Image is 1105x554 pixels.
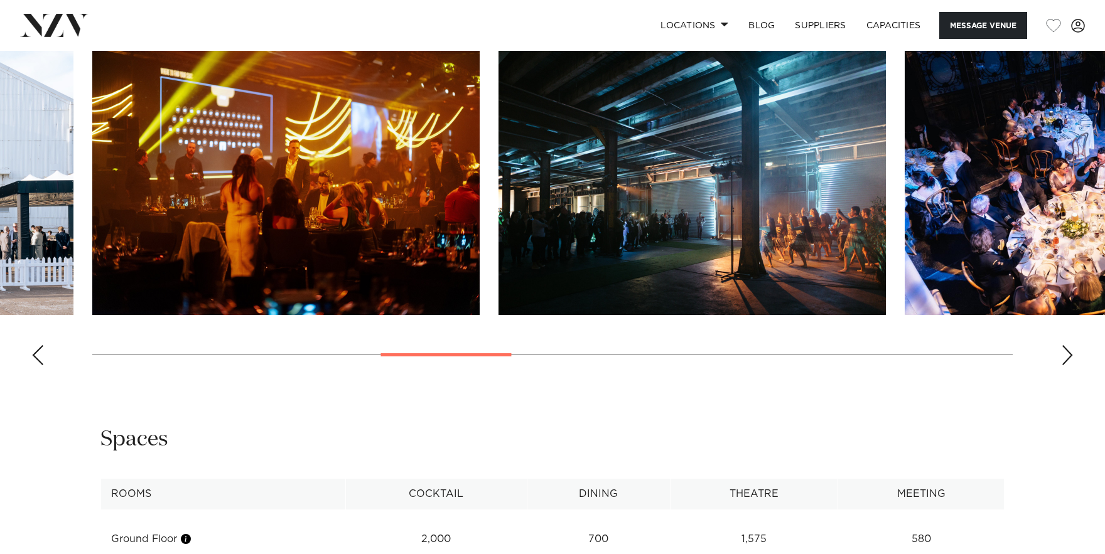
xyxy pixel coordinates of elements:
a: SUPPLIERS [785,12,856,39]
a: Locations [650,12,738,39]
button: Message Venue [939,12,1027,39]
th: Meeting [838,479,1005,509]
th: Dining [527,479,671,509]
th: Cocktail [345,479,527,509]
th: Theatre [671,479,838,509]
swiper-slide: 6 / 16 [92,31,480,315]
a: Capacities [856,12,931,39]
a: BLOG [738,12,785,39]
swiper-slide: 7 / 16 [499,31,886,315]
th: Rooms [101,479,346,509]
img: nzv-logo.png [20,14,89,36]
h2: Spaces [100,425,168,454]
